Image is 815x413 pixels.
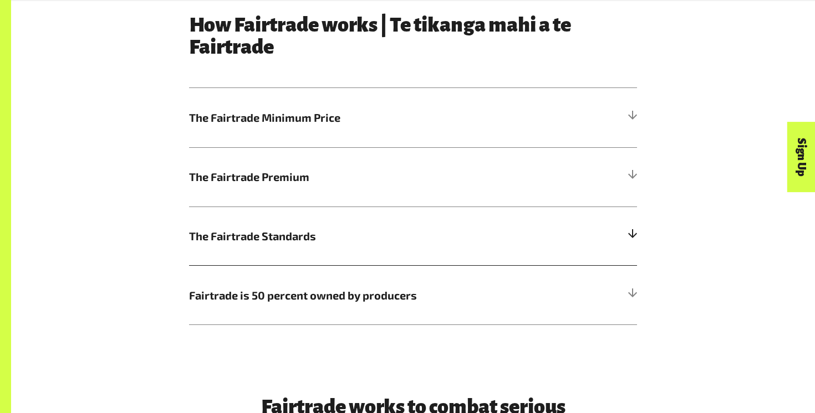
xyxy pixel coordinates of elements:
[189,168,525,185] span: The Fairtrade Premium
[189,228,525,244] span: The Fairtrade Standards
[189,287,525,303] span: Fairtrade is 50 percent owned by producers
[189,14,637,58] h3: How Fairtrade works | Te tikanga mahi a te Fairtrade
[189,109,525,126] span: The Fairtrade Minimum Price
